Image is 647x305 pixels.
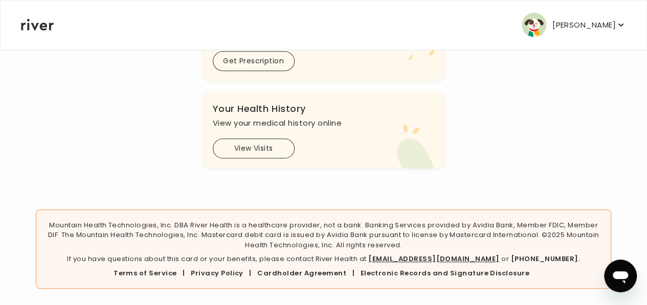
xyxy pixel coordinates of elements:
[522,13,626,37] button: user avatar[PERSON_NAME]
[604,260,637,292] iframe: Button to launch messaging window
[360,268,529,278] a: Electronic Records and Signature Disclosure
[114,268,177,278] a: Terms of Service
[44,268,603,278] div: | | |
[213,138,295,158] button: View Visits
[522,13,546,37] img: user avatar
[44,254,603,264] p: If you have questions about this card or your benefits, please contact River Health at or
[213,51,295,71] button: Get Prescription
[213,116,435,130] p: View your medical history online
[213,102,435,116] h3: Your Health History
[552,18,616,32] p: [PERSON_NAME]
[44,220,603,250] p: Mountain Health Technologies, Inc. DBA River Health is a healthcare provider, not a bank. Banking...
[257,268,346,278] a: Cardholder Agreement
[368,254,499,264] a: [EMAIL_ADDRESS][DOMAIN_NAME]
[191,268,243,278] a: Privacy Policy
[510,254,579,264] a: [PHONE_NUMBER].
